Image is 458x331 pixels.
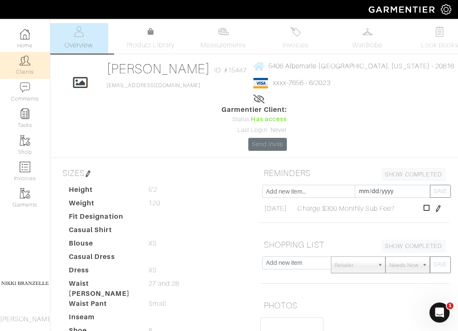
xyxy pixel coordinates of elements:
img: garmentier-logo-header-white-b43fb05a5012e4ada735d5af1a66efaba907eab6374d6393d1fbf88cb4ef424d.png [364,2,441,17]
img: orders-icon-0abe47150d42831381b5fb84f609e132dff9fe21cb692f30cb5eec754e2cba89.png [20,162,30,172]
dt: Dress [62,265,142,279]
h5: REMINDERS [260,165,449,181]
span: Overview [65,40,93,50]
span: ID: #15447 [214,65,247,75]
img: comment-icon-a0a6a9ef722e966f86d9cbdc48e553b5cf19dbc54f86b18d962a5391bc8f6eb6.png [20,82,30,93]
a: xxxx-7656 - 6/2023 [273,79,330,87]
dt: Blouse [62,238,142,252]
span: Charge $300 Monthly Sub Fee? [297,204,394,214]
h5: SIZES [59,165,248,181]
h5: SHOPPING LIST [260,236,449,253]
a: Wardrobe [338,23,397,54]
span: Product Library [127,40,174,50]
dt: Casual Dress [62,252,142,265]
a: [PERSON_NAME] [107,61,210,76]
img: pen-cf24a1663064a2ec1b9c1bd2387e9de7a2fa800b781884d57f21acf72779bad2.png [85,171,91,177]
a: Overview [49,23,108,54]
img: basicinfo-40fd8af6dae0f16599ec9e87c0ef1c0a1fdea2edbe929e3d69a839185d80c458.svg [73,26,84,37]
img: wardrobe-487a4870c1b7c33e795ec22d11cfc2ed9d08956e64fb3008fe2437562e282088.svg [362,26,373,37]
span: 27 and 28 [148,279,179,289]
span: Wardrobe [352,40,383,50]
dt: Inseam [62,312,142,326]
span: Retailer [335,257,374,274]
span: 120 [148,198,160,208]
img: orders-27d20c2124de7fd6de4e0e44c1d41de31381a507db9b33961299e4e07d508b8c.svg [290,26,301,37]
a: SHOW COMPLETED [381,240,446,253]
img: clients-icon-6bae9207a08558b7cb47a8932f037763ab4055f8c8b6bfacd5dc20c3e0201464.png [20,55,30,66]
img: garments-icon-b7da505a4dc4fd61783c78ac3ca0ef83fa9d6f193b1c9dc38574b1d14d53ca28.png [20,188,30,199]
img: pen-cf24a1663064a2ec1b9c1bd2387e9de7a2fa800b781884d57f21acf72779bad2.png [435,205,442,212]
span: Measurements [200,40,246,50]
span: XS [148,238,157,248]
dt: Casual Shirt [62,225,142,238]
a: Invoices [266,23,325,54]
input: Add new item [262,256,331,269]
button: SAVE [430,185,451,198]
span: [DATE] [264,204,287,214]
button: SAVE [430,256,451,273]
span: 5406 Albemarle [GEOGRAPHIC_DATA], [US_STATE] - 20816 [268,62,455,70]
img: todo-9ac3debb85659649dc8f770b8b6100bb5dab4b48dedcbae339e5042a72dfd3cc.svg [435,26,445,37]
span: 1 [447,303,453,309]
dt: Waist [PERSON_NAME] [62,279,142,299]
div: Last Login: Never [221,126,287,135]
img: measurements-466bbee1fd09ba9460f595b01e5d73f9e2bff037440d3c8f018324cb6cdf7a4a.svg [218,26,229,37]
dt: Weight [62,198,142,212]
span: 5'2 [148,185,157,195]
img: visa-934b35602734be37eb7d5d7e5dbcd2044c359bf20a24dc3361ca3fa54326a8a7.png [253,78,268,88]
iframe: Intercom live chat [429,303,450,323]
img: reminder-icon-8004d30b9f0a5d33ae49ab947aed9ed385cf756f9e5892f1edd6e32f2345188e.png [20,109,30,119]
dt: Fit Designation [62,212,142,225]
a: [EMAIL_ADDRESS][DOMAIN_NAME] [107,83,200,88]
a: 5406 Albemarle [GEOGRAPHIC_DATA], [US_STATE] - 20816 [253,61,455,71]
dt: Waist Pant [62,299,142,312]
a: Send Invite [248,138,287,151]
img: gear-icon-white-bd11855cb880d31180b6d7d6211b90ccbf57a29d726f0c71d8c61bd08dd39cc2.png [441,4,451,15]
span: Needs Now [389,257,419,274]
input: Add new item... [262,185,355,198]
span: Has access [251,115,287,124]
h5: PHOTOS [260,297,449,314]
a: Measurements [194,23,253,54]
img: dashboard-icon-dbcd8f5a0b271acd01030246c82b418ddd0df26cd7fceb0bd07c9910d44c42f6.png [20,29,30,39]
img: garments-icon-b7da505a4dc4fd61783c78ac3ca0ef83fa9d6f193b1c9dc38574b1d14d53ca28.png [20,135,30,146]
span: Invoices [283,40,308,50]
div: Status: [221,115,287,124]
a: SHOW COMPLETED [381,168,446,181]
span: Small [148,299,166,309]
a: Product Library [122,27,180,50]
dt: Height [62,185,142,198]
span: Garmentier Client: [221,105,287,115]
span: XS [148,265,157,275]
